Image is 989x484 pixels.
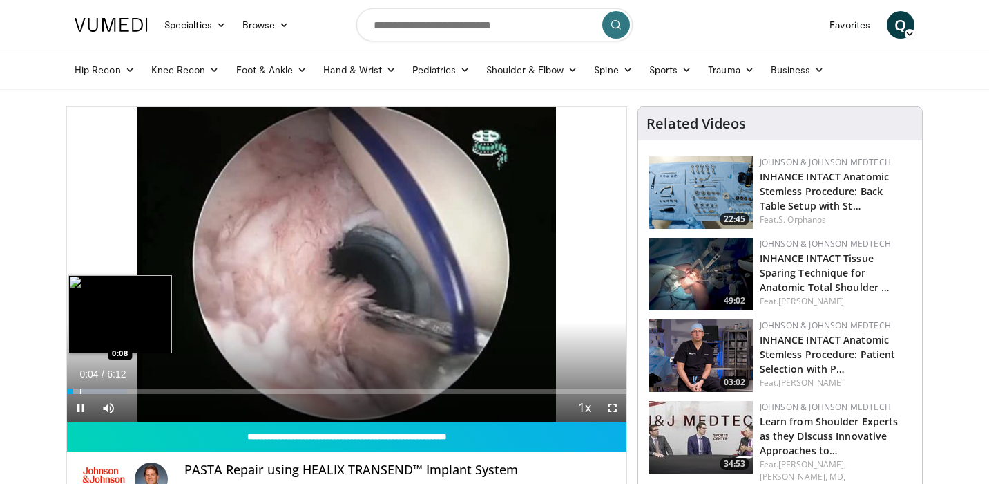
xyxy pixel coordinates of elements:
[75,18,148,32] img: VuMedi Logo
[79,369,98,380] span: 0:04
[649,156,753,229] a: 22:45
[478,56,586,84] a: Shoulder & Elbow
[143,56,228,84] a: Knee Recon
[760,170,889,212] a: INHANCE INTACT Anatomic Stemless Procedure: Back Table Setup with St…
[649,401,753,474] img: 7b92dd98-d7b3-444a-881c-abffa621e1b3.150x105_q85_crop-smart_upscale.jpg
[184,463,615,478] h4: PASTA Repair using HEALIX TRANSEND™ Implant System
[646,115,746,132] h4: Related Videos
[760,252,890,294] a: INHANCE INTACT Tissue Sparing Technique for Anatomic Total Shoulder …
[762,56,833,84] a: Business
[760,156,891,168] a: Johnson & Johnson MedTech
[760,295,911,308] div: Feat.
[102,369,104,380] span: /
[760,415,899,457] a: Learn from Shoulder Experts as they Discuss Innovative Approaches to…
[700,56,762,84] a: Trauma
[649,238,753,310] img: be772085-eebf-4ea1-ae5e-6ff3058a57ae.150x105_q85_crop-smart_upscale.jpg
[778,214,826,225] a: S. Orphanos
[778,377,844,389] a: [PERSON_NAME]
[760,319,891,331] a: Johnson & Johnson MedTech
[156,11,234,39] a: Specialties
[720,458,749,470] span: 34:53
[720,213,749,225] span: 22:45
[586,56,640,84] a: Spine
[821,11,878,39] a: Favorites
[649,319,753,392] img: 8c9576da-f4c2-4ad1-9140-eee6262daa56.png.150x105_q85_crop-smart_upscale.png
[760,214,911,226] div: Feat.
[66,56,143,84] a: Hip Recon
[356,8,633,41] input: Search topics, interventions
[720,295,749,307] span: 49:02
[760,377,911,389] div: Feat.
[760,471,846,483] a: [PERSON_NAME], MD,
[760,238,891,250] a: Johnson & Johnson MedTech
[404,56,478,84] a: Pediatrics
[887,11,914,39] a: Q
[599,394,626,422] button: Fullscreen
[67,389,626,394] div: Progress Bar
[228,56,316,84] a: Foot & Ankle
[649,238,753,310] a: 49:02
[641,56,700,84] a: Sports
[68,275,172,353] img: image.jpeg
[649,156,753,229] img: 5493ac88-9e78-43fb-9cf2-5713838c1a07.png.150x105_q85_crop-smart_upscale.png
[760,333,896,375] a: INHANCE INTACT Anatomic Stemless Procedure: Patient Selection with P…
[315,56,404,84] a: Hand & Wrist
[95,394,122,422] button: Mute
[67,107,626,422] video-js: Video Player
[760,401,891,413] a: Johnson & Johnson MedTech
[649,401,753,474] a: 34:53
[107,369,126,380] span: 6:12
[67,394,95,422] button: Pause
[778,458,846,470] a: [PERSON_NAME],
[720,376,749,389] span: 03:02
[778,295,844,307] a: [PERSON_NAME]
[571,394,599,422] button: Playback Rate
[234,11,298,39] a: Browse
[649,319,753,392] a: 03:02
